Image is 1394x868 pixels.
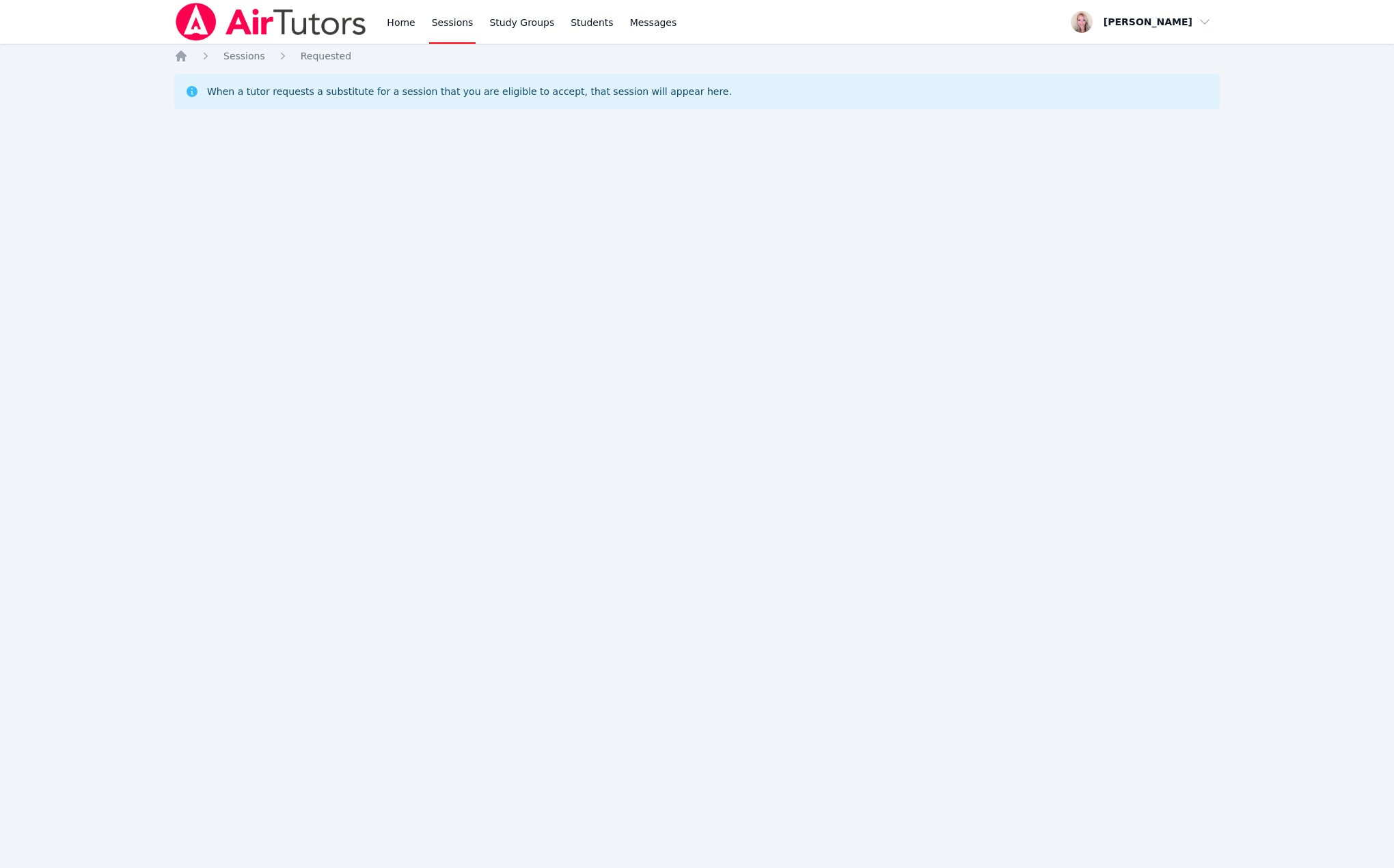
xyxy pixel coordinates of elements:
[630,16,677,29] span: Messages
[174,3,368,41] img: Air Tutors
[174,49,1220,63] nav: Breadcrumb
[223,51,265,61] span: Sessions
[207,85,732,98] div: When a tutor requests a substitute for a session that you are eligible to accept, that session wi...
[223,49,265,63] a: Sessions
[301,51,351,61] span: Requested
[301,49,351,63] a: Requested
